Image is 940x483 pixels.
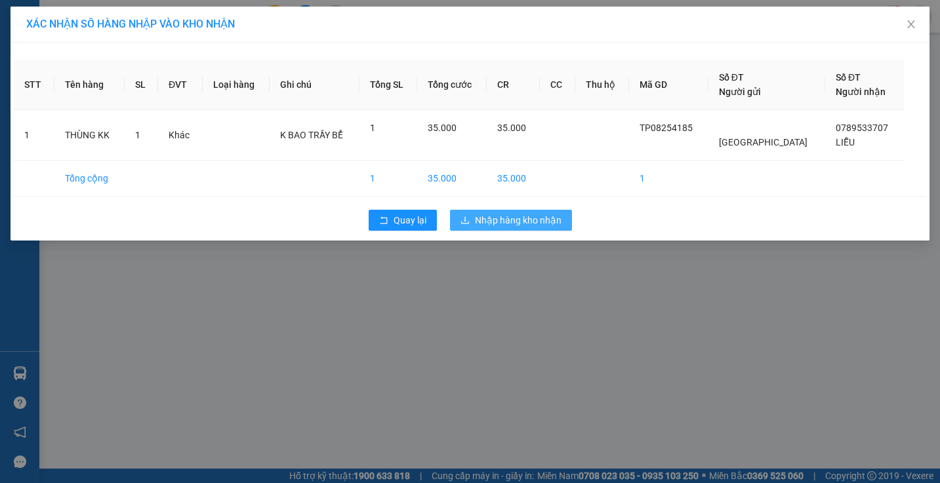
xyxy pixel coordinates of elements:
button: downloadNhập hàng kho nhận [450,210,572,231]
button: Close [893,7,930,43]
span: 35.000 [497,123,526,133]
span: XÁC NHẬN SỐ HÀNG NHẬP VÀO KHO NHẬN [26,18,235,30]
span: Người gửi [719,87,761,97]
th: Tổng cước [417,60,487,110]
th: CR [487,60,540,110]
td: 1 [14,110,54,161]
span: Quay lại [394,213,426,227]
td: 1 [629,161,708,197]
th: Mã GD [629,60,708,110]
span: download [460,216,470,226]
span: 1 [135,130,140,140]
th: Ghi chú [270,60,359,110]
th: Loại hàng [203,60,269,110]
th: ĐVT [158,60,203,110]
span: LIỄU [836,137,855,147]
button: rollbackQuay lại [369,210,437,231]
span: 35.000 [428,123,457,133]
span: Người nhận [836,87,886,97]
th: SL [125,60,158,110]
span: rollback [379,216,388,226]
th: Thu hộ [575,60,629,110]
th: STT [14,60,54,110]
span: TP08254185 [640,123,693,133]
span: [GEOGRAPHIC_DATA] [719,137,807,147]
td: Khác [158,110,203,161]
td: THÙNG KK [54,110,125,161]
span: close [906,19,916,29]
td: 1 [359,161,418,197]
span: Số ĐT [719,72,744,83]
span: Số ĐT [836,72,861,83]
span: K BAO TRẦY BỂ [280,130,343,140]
td: 35.000 [487,161,540,197]
td: 35.000 [417,161,487,197]
th: Tổng SL [359,60,418,110]
th: Tên hàng [54,60,125,110]
td: Tổng cộng [54,161,125,197]
span: 1 [370,123,375,133]
span: Nhập hàng kho nhận [475,213,562,227]
span: 0789533707 [836,123,888,133]
th: CC [540,60,575,110]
